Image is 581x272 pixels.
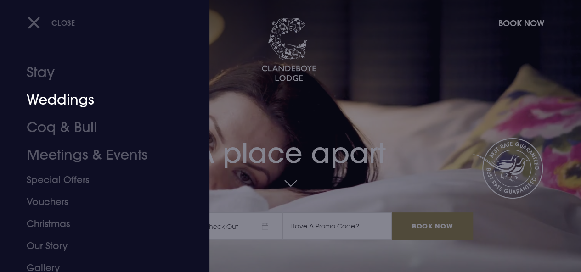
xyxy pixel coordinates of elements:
[27,86,170,114] a: Weddings
[51,18,75,28] span: Close
[27,141,170,169] a: Meetings & Events
[27,213,170,235] a: Christmas
[27,114,170,141] a: Coq & Bull
[27,59,170,86] a: Stay
[28,13,75,32] button: Close
[27,169,170,191] a: Special Offers
[27,191,170,213] a: Vouchers
[27,235,170,257] a: Our Story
